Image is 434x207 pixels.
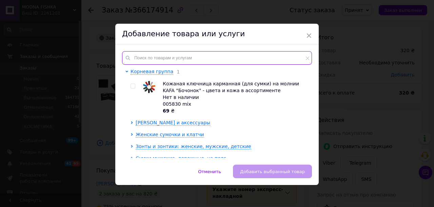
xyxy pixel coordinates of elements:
span: 005830 mix [163,101,191,107]
button: Отменить [191,165,228,178]
span: [PERSON_NAME] и аксессуары [136,120,210,125]
input: Поиск по товарам и услугам [122,51,312,65]
span: Сумки мужские, дорожные, на пояс [136,156,226,161]
b: 69 [163,108,169,113]
span: 1 [173,69,180,75]
span: Зонты и зонтики: женские, мужские, детские [136,144,251,149]
span: Корневая группа [131,69,173,74]
span: × [306,30,312,41]
span: Отменить [198,169,221,174]
div: Добавление товара или услуги [115,24,319,44]
div: Нет в наличии [163,94,308,101]
span: Кожаная ключница карманная (для сумки) на молнии KAFA "Бочонок" - цвета и кожа в ассортименте [163,81,299,93]
span: Женские сумочки и клатчи [136,132,204,137]
img: Кожаная ключница карманная (для сумки) на молнии KAFA "Бочонок" - цвета и кожа в ассортименте [142,80,156,94]
div: ₴ [163,107,308,114]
